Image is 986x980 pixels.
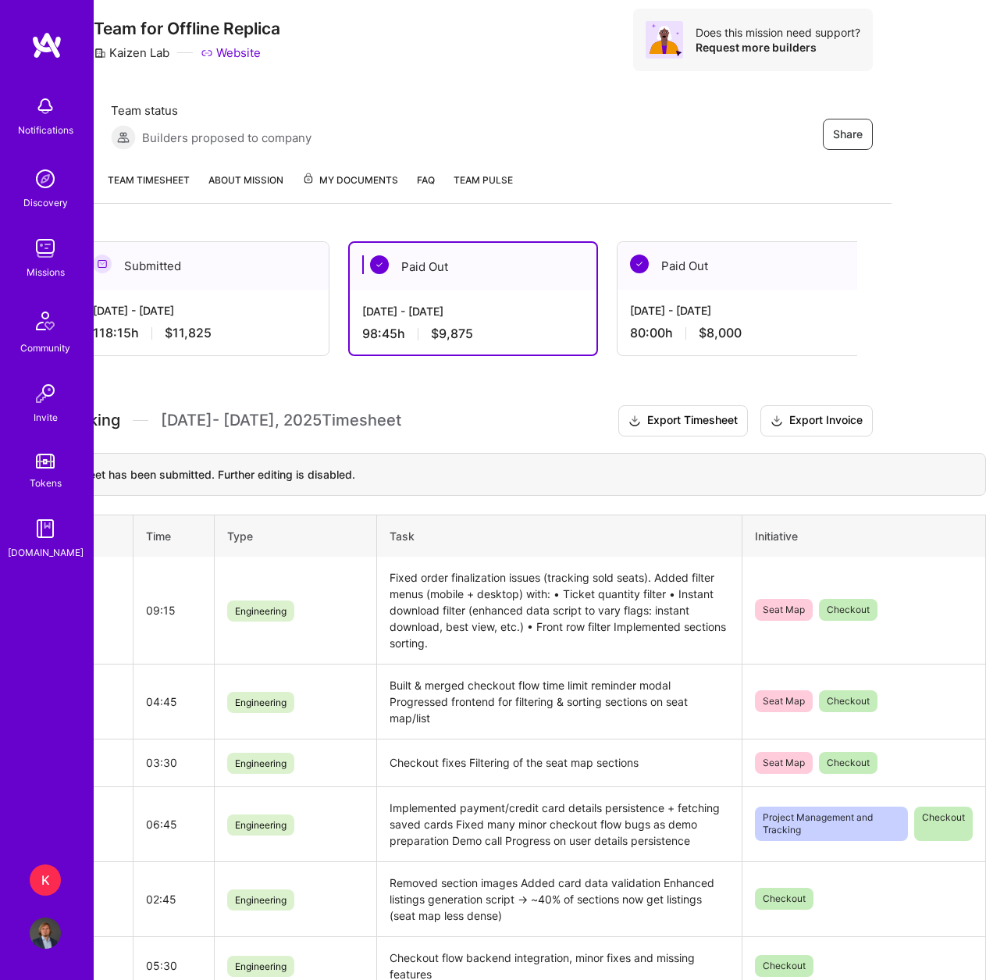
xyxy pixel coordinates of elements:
[760,405,873,437] button: Export Invoice
[362,303,584,319] div: [DATE] - [DATE]
[30,378,61,409] img: Invite
[93,302,316,319] div: [DATE] - [DATE]
[823,119,873,150] button: Share
[30,163,61,194] img: discovery
[19,453,986,496] div: The timesheet has been submitted. Further editing is disabled.
[30,864,61,896] div: K
[208,172,283,203] a: About Mission
[27,264,65,280] div: Missions
[819,690,877,712] span: Checkout
[755,599,813,621] span: Seat Map
[108,172,190,203] a: Team timesheet
[133,739,214,786] td: 03:30
[646,21,683,59] img: Avatar
[80,242,329,290] div: Submitted
[376,557,742,665] td: Fixed order finalization issues (tracking sold seats). Added filter menus (mobile + desktop) with...
[628,413,641,429] i: icon Download
[161,411,401,430] span: [DATE] - [DATE] , 2025 Timesheet
[227,600,294,622] span: Engineering
[376,515,742,557] th: Task
[93,255,112,273] img: Submitted
[133,664,214,739] td: 04:45
[696,40,860,55] div: Request more builders
[833,127,863,142] span: Share
[18,122,73,138] div: Notifications
[30,918,61,949] img: User Avatar
[696,25,860,40] div: Does this mission need support?
[755,752,813,774] span: Seat Map
[30,513,61,544] img: guide book
[133,557,214,665] td: 09:15
[376,786,742,861] td: Implemented payment/credit card details persistence + fetching saved cards Fixed many minor check...
[699,325,742,341] span: $8,000
[94,19,280,38] h3: Team for Offline Replica
[755,690,813,712] span: Seat Map
[8,544,84,561] div: [DOMAIN_NAME]
[227,889,294,911] span: Engineering
[23,194,68,211] div: Discovery
[214,515,376,557] th: Type
[142,130,311,146] span: Builders proposed to company
[417,172,435,203] a: FAQ
[376,664,742,739] td: Built & merged checkout flow time limit reminder modal Progressed frontend for filtering & sortin...
[34,409,58,426] div: Invite
[36,454,55,469] img: tokens
[133,861,214,936] td: 02:45
[165,325,212,341] span: $11,825
[26,918,65,949] a: User Avatar
[431,326,473,342] span: $9,875
[302,172,398,189] span: My Documents
[376,739,742,786] td: Checkout fixes Filtering of the seat map sections
[111,102,311,119] span: Team status
[350,243,596,290] div: Paid Out
[227,753,294,774] span: Engineering
[376,861,742,936] td: Removed section images Added card data validation Enhanced listings generation script → ~40% of s...
[755,888,813,910] span: Checkout
[31,31,62,59] img: logo
[362,326,584,342] div: 98:45 h
[914,807,973,841] span: Checkout
[227,814,294,836] span: Engineering
[742,515,985,557] th: Initiative
[133,515,214,557] th: Time
[227,956,294,977] span: Engineering
[133,786,214,861] td: 06:45
[20,340,70,356] div: Community
[26,864,65,896] a: K
[94,47,106,59] i: icon CompanyGray
[94,45,169,61] div: Kaizen Lab
[630,255,649,273] img: Paid Out
[302,172,398,203] a: My Documents
[27,302,64,340] img: Community
[227,692,294,713] span: Engineering
[93,325,316,341] div: 118:15 h
[201,45,261,61] a: Website
[30,475,62,491] div: Tokens
[755,807,908,841] span: Project Management and Tracking
[111,125,136,150] img: Builders proposed to company
[454,172,513,203] a: Team Pulse
[370,255,389,274] img: Paid Out
[618,242,866,290] div: Paid Out
[618,405,748,437] button: Export Timesheet
[819,599,877,621] span: Checkout
[755,955,813,977] span: Checkout
[630,302,853,319] div: [DATE] - [DATE]
[454,174,513,186] span: Team Pulse
[630,325,853,341] div: 80:00 h
[771,413,783,429] i: icon Download
[30,91,61,122] img: bell
[30,233,61,264] img: teamwork
[819,752,877,774] span: Checkout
